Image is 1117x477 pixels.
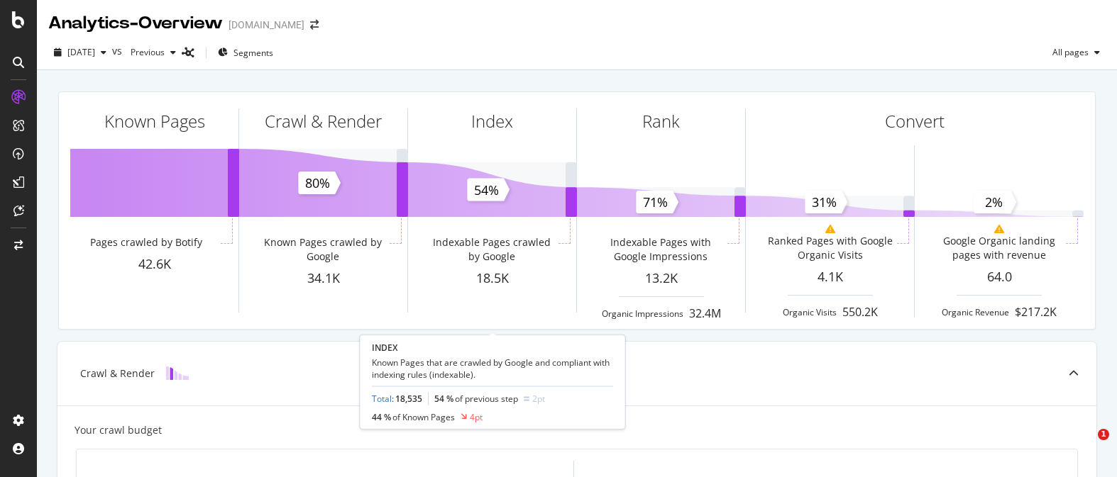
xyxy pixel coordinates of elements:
[310,20,319,30] div: arrow-right-arrow-left
[532,393,545,405] div: 2pt
[597,235,724,264] div: Indexable Pages with Google Impressions
[125,41,182,64] button: Previous
[434,393,518,405] div: 54 %
[75,423,162,437] div: Your crawl budget
[90,235,202,249] div: Pages crawled by Botify
[372,342,613,354] div: INDEX
[524,396,529,400] img: Equal
[67,46,95,58] span: 2025 Sep. 17th
[577,269,745,288] div: 13.2K
[212,41,279,64] button: Segments
[112,44,125,58] span: vs
[166,366,189,380] img: block-icon
[372,410,455,422] div: 44 %
[372,393,392,405] a: Total
[428,235,555,264] div: Indexable Pages crawled by Google
[602,308,683,320] div: Organic Impressions
[48,11,223,35] div: Analytics - Overview
[395,393,422,405] span: 18,535
[408,269,576,288] div: 18.5K
[372,393,422,405] div: :
[372,357,613,381] div: Known Pages that are crawled by Google and compliant with indexing rules (indexable).
[239,269,407,288] div: 34.1K
[1069,429,1103,463] iframe: Intercom live chat
[70,255,238,274] div: 42.6K
[455,393,518,405] span: of previous step
[642,109,680,133] div: Rank
[471,109,513,133] div: Index
[80,366,155,381] div: Crawl & Render
[125,46,165,58] span: Previous
[470,410,483,422] div: 4pt
[265,109,382,133] div: Crawl & Render
[392,410,455,422] span: of Known Pages
[1047,41,1106,64] button: All pages
[259,235,386,264] div: Known Pages crawled by Google
[229,18,304,32] div: [DOMAIN_NAME]
[233,47,273,59] span: Segments
[48,41,112,64] button: [DATE]
[104,109,205,133] div: Known Pages
[689,305,721,322] div: 32.4M
[1047,46,1089,58] span: All pages
[1098,429,1109,440] span: 1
